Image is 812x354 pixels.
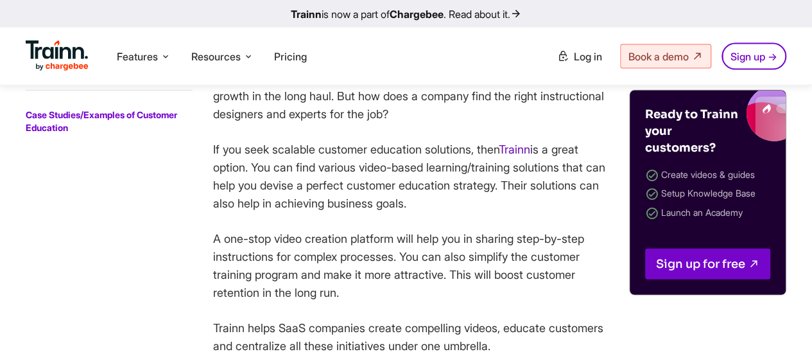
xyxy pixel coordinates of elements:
[645,249,770,279] a: Sign up for free
[390,8,444,21] b: Chargebee
[549,45,610,68] a: Log in
[26,109,177,133] a: Case Studies/Examples of Customer Education
[645,185,770,204] li: Setup Knowledge Base
[213,141,609,213] p: If you seek scalable customer education solutions, then is a great option. You can find various v...
[274,50,307,63] a: Pricing
[499,143,530,156] a: Trainn
[620,44,711,69] a: Book a demo
[213,230,609,302] p: A one-stop video creation platform will help you in sharing step-by-step instructions for complex...
[748,292,812,354] iframe: Chat Widget
[574,50,602,63] span: Log in
[721,43,786,70] a: Sign up →
[26,40,89,71] img: Trainn Logo
[656,91,786,142] img: Trainn blogs
[291,8,322,21] b: Trainn
[645,106,741,156] h4: Ready to Trainn your customers?
[191,49,241,64] span: Resources
[117,49,158,64] span: Features
[645,204,770,223] li: Launch an Academy
[748,292,812,354] div: Widget de chat
[645,166,770,185] li: Create videos & guides
[628,50,689,63] span: Book a demo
